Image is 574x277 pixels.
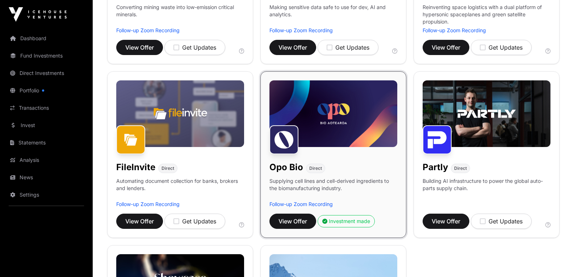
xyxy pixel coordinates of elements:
div: Get Updates [173,43,216,52]
img: Opo-Bio-Banner.jpg [269,80,397,147]
button: Get Updates [471,40,532,55]
span: View Offer [432,43,460,52]
a: Statements [6,135,87,151]
a: Transactions [6,100,87,116]
button: View Offer [423,214,469,229]
img: Icehouse Ventures Logo [9,7,67,22]
p: Making sensitive data safe to use for dev, AI and analytics. [269,4,397,27]
p: Building AI infrastructure to power the global auto-parts supply chain. [423,177,550,201]
img: FileInvite [116,125,145,154]
a: Follow-up Zoom Recording [116,27,180,33]
button: Get Updates [164,214,225,229]
a: Analysis [6,152,87,168]
div: Investment made [322,218,370,225]
img: Partly-Banner.jpg [423,80,550,147]
div: Get Updates [327,43,369,52]
a: Direct Investments [6,65,87,81]
span: Direct [162,165,174,171]
a: News [6,169,87,185]
img: Opo Bio [269,125,298,154]
button: Get Updates [471,214,532,229]
span: View Offer [278,217,307,226]
span: View Offer [125,217,154,226]
button: View Offer [269,214,316,229]
p: Automating document collection for banks, brokers and lenders. [116,177,244,201]
p: Supplying cell lines and cell-derived ingredients to the biomanufacturing industry. [269,177,397,192]
span: Direct [309,165,322,171]
img: Partly [423,125,452,154]
button: View Offer [116,214,163,229]
a: Follow-up Zoom Recording [116,201,180,207]
a: Invest [6,117,87,133]
div: Get Updates [173,217,216,226]
iframe: Chat Widget [538,242,574,277]
div: Get Updates [480,217,523,226]
a: Portfolio [6,83,87,98]
p: Reinventing space logistics with a dual platform of hypersonic spaceplanes and green satellite pr... [423,4,550,27]
a: Follow-up Zoom Recording [423,27,486,33]
p: Converting mining waste into low-emission critical minerals. [116,4,244,27]
h1: FileInvite [116,161,155,173]
button: Investment made [318,215,375,227]
button: View Offer [423,40,469,55]
span: Direct [454,165,467,171]
h1: Partly [423,161,448,173]
h1: Opo Bio [269,161,303,173]
a: Follow-up Zoom Recording [269,201,333,207]
button: View Offer [116,40,163,55]
span: View Offer [125,43,154,52]
button: Get Updates [318,40,378,55]
a: Fund Investments [6,48,87,64]
span: View Offer [432,217,460,226]
span: View Offer [278,43,307,52]
button: Get Updates [164,40,225,55]
a: Settings [6,187,87,203]
div: Get Updates [480,43,523,52]
img: File-Invite-Banner.jpg [116,80,244,147]
a: Dashboard [6,30,87,46]
button: View Offer [269,40,316,55]
a: Follow-up Zoom Recording [269,27,333,33]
